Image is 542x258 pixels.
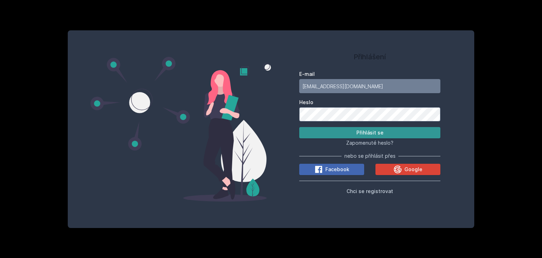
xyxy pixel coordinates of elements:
[299,71,440,78] label: E-mail
[299,127,440,138] button: Přihlásit se
[346,140,393,146] span: Zapomenuté heslo?
[299,52,440,62] h1: Přihlášení
[344,152,396,160] span: nebo se přihlásit přes
[325,166,349,173] span: Facebook
[299,99,440,106] label: Heslo
[375,164,440,175] button: Google
[347,187,393,195] button: Chci se registrovat
[299,79,440,93] input: Tvoje e-mailová adresa
[299,164,364,175] button: Facebook
[404,166,422,173] span: Google
[347,188,393,194] span: Chci se registrovat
